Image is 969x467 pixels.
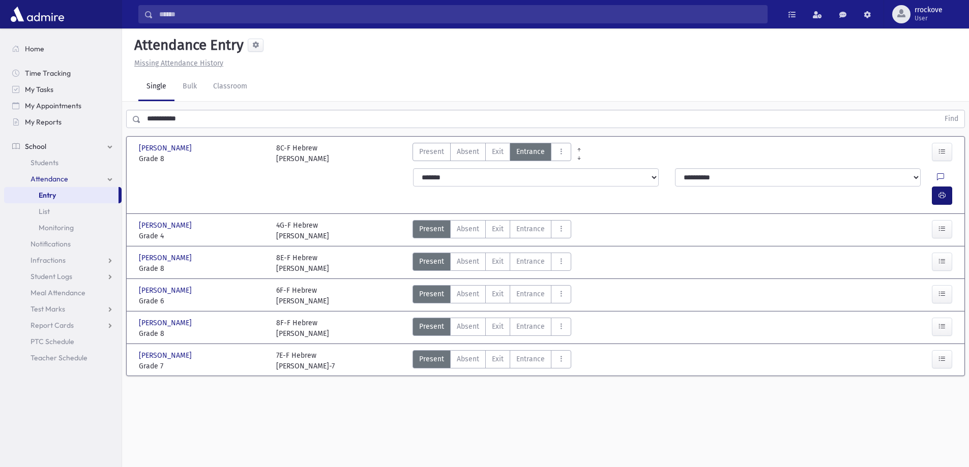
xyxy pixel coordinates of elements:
span: Entrance [516,289,545,299]
span: Present [419,146,444,157]
h5: Attendance Entry [130,37,244,54]
a: My Appointments [4,98,122,114]
div: AttTypes [413,318,571,339]
u: Missing Attendance History [134,59,223,68]
a: Student Logs [4,268,122,285]
span: Present [419,224,444,234]
a: Time Tracking [4,65,122,81]
span: List [39,207,50,216]
div: AttTypes [413,220,571,241]
span: Absent [457,146,479,157]
div: 8F-F Hebrew [PERSON_NAME] [276,318,329,339]
span: Entrance [516,354,545,364]
a: My Tasks [4,81,122,98]
span: Present [419,256,444,267]
span: [PERSON_NAME] [139,350,194,361]
div: AttTypes [413,143,571,164]
span: Exit [492,354,504,364]
div: 8E-F Hebrew [PERSON_NAME] [276,253,329,274]
button: Find [938,110,964,128]
span: Notifications [31,239,71,248]
span: rrockove [915,6,943,14]
a: PTC Schedule [4,333,122,350]
span: Teacher Schedule [31,353,87,362]
a: Entry [4,187,119,203]
span: Present [419,289,444,299]
span: [PERSON_NAME] [139,285,194,296]
span: Entrance [516,146,545,157]
span: [PERSON_NAME] [139,220,194,231]
a: My Reports [4,114,122,130]
span: School [25,142,46,151]
div: 4G-F Hebrew [PERSON_NAME] [276,220,329,241]
img: AdmirePro [8,4,67,24]
div: AttTypes [413,285,571,306]
span: [PERSON_NAME] [139,143,194,153]
span: Entrance [516,321,545,332]
div: 8C-F Hebrew [PERSON_NAME] [276,143,329,164]
span: Test Marks [31,304,65,314]
span: Grade 4 [139,231,266,241]
span: Infractions [31,256,66,265]
a: Missing Attendance History [130,59,223,68]
span: Absent [457,224,479,234]
span: Entrance [516,256,545,267]
span: Students [31,158,58,167]
span: Absent [457,289,479,299]
span: Attendance [31,174,68,183]
span: Entrance [516,224,545,234]
a: Single [138,73,174,101]
span: Exit [492,321,504,332]
a: Bulk [174,73,205,101]
a: Meal Attendance [4,285,122,301]
div: AttTypes [413,253,571,274]
span: Absent [457,256,479,267]
span: Home [25,44,44,53]
span: Entry [39,191,56,200]
span: [PERSON_NAME] [139,253,194,263]
a: Report Cards [4,317,122,333]
span: Absent [457,354,479,364]
a: School [4,138,122,154]
a: Notifications [4,236,122,252]
span: Grade 8 [139,328,266,339]
span: Time Tracking [25,69,71,78]
span: Grade 6 [139,296,266,306]
span: Exit [492,289,504,299]
a: Teacher Schedule [4,350,122,366]
a: Students [4,154,122,171]
input: Search [153,5,767,23]
span: My Tasks [25,85,53,94]
span: Exit [492,224,504,234]
span: My Reports [25,117,62,127]
div: 7E-F Hebrew [PERSON_NAME]-7 [276,350,335,371]
span: Exit [492,146,504,157]
span: Meal Attendance [31,288,85,297]
span: Monitoring [39,223,74,232]
div: AttTypes [413,350,571,371]
span: My Appointments [25,101,81,110]
a: Attendance [4,171,122,187]
span: [PERSON_NAME] [139,318,194,328]
span: Present [419,321,444,332]
span: Absent [457,321,479,332]
span: User [915,14,943,22]
span: PTC Schedule [31,337,74,346]
span: Report Cards [31,321,74,330]
span: Exit [492,256,504,267]
span: Grade 7 [139,361,266,371]
span: Present [419,354,444,364]
a: Test Marks [4,301,122,317]
span: Grade 8 [139,263,266,274]
div: 6F-F Hebrew [PERSON_NAME] [276,285,329,306]
a: Monitoring [4,220,122,236]
span: Grade 8 [139,153,266,164]
a: List [4,203,122,220]
a: Classroom [205,73,255,101]
a: Infractions [4,252,122,268]
a: Home [4,41,122,57]
span: Student Logs [31,272,72,281]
